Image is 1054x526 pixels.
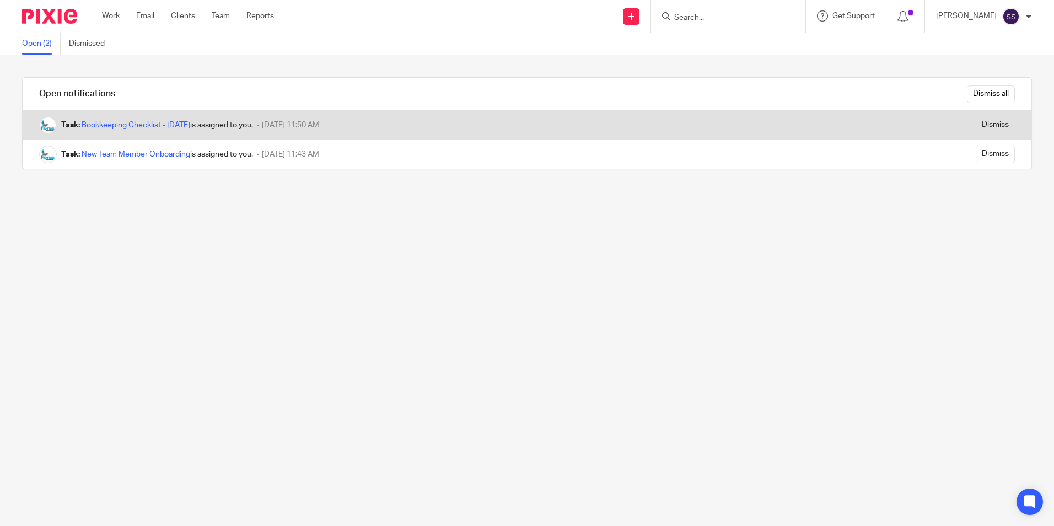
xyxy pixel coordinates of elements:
[136,10,154,22] a: Email
[967,85,1015,103] input: Dismiss all
[1002,8,1020,25] img: svg%3E
[262,121,319,129] span: [DATE] 11:50 AM
[22,9,77,24] img: Pixie
[976,146,1015,163] input: Dismiss
[212,10,230,22] a: Team
[102,10,120,22] a: Work
[246,10,274,22] a: Reports
[22,33,61,55] a: Open (2)
[673,13,772,23] input: Search
[61,149,253,160] div: is assigned to you.
[82,151,190,158] a: New Team Member Onboarding
[262,151,319,158] span: [DATE] 11:43 AM
[832,12,875,20] span: Get Support
[61,121,80,129] b: Task:
[171,10,195,22] a: Clients
[39,116,57,134] img: Michaela Zein
[39,88,115,100] h1: Open notifications
[69,33,113,55] a: Dismissed
[39,146,57,163] img: Michaela Zein
[82,121,190,129] a: Bookkeeping Checklist - [DATE]
[61,151,80,158] b: Task:
[976,116,1015,134] input: Dismiss
[936,10,997,22] p: [PERSON_NAME]
[61,120,253,131] div: is assigned to you.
